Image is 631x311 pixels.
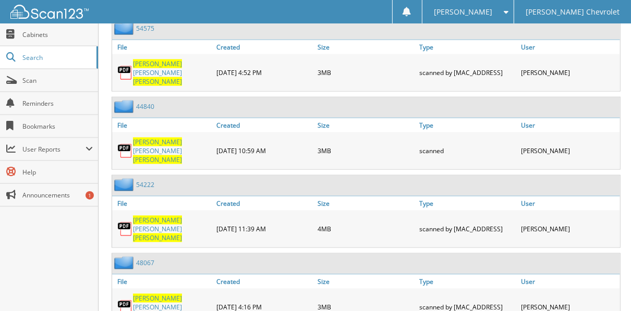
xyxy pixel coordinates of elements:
[22,53,91,62] span: Search
[22,99,93,108] span: Reminders
[214,213,315,245] div: [DATE] 11:39 AM
[22,122,93,131] span: Bookmarks
[133,59,182,68] span: [PERSON_NAME]
[133,77,182,86] span: [PERSON_NAME]
[417,57,518,89] div: scanned by [MAC_ADDRESS]
[417,135,518,167] div: scanned
[136,258,154,267] a: 48067
[214,196,315,210] a: Created
[417,275,518,289] a: Type
[114,178,136,191] img: folder2.png
[136,24,154,33] a: 54575
[214,57,315,89] div: [DATE] 4:52 PM
[518,57,620,89] div: [PERSON_NAME]
[117,221,133,237] img: PDF.png
[417,118,518,132] a: Type
[136,180,154,189] a: 54222
[214,118,315,132] a: Created
[214,40,315,54] a: Created
[133,59,211,86] a: [PERSON_NAME][PERSON_NAME][PERSON_NAME]
[315,196,417,210] a: Size
[133,138,211,164] a: [PERSON_NAME][PERSON_NAME][PERSON_NAME]
[417,196,518,210] a: Type
[133,233,182,242] span: [PERSON_NAME]
[315,57,417,89] div: 3MB
[417,40,518,54] a: Type
[117,143,133,159] img: PDF.png
[434,9,492,15] span: [PERSON_NAME]
[315,135,417,167] div: 3MB
[22,30,93,39] span: Cabinets
[22,76,93,85] span: Scan
[112,275,214,289] a: File
[417,213,518,245] div: scanned by [MAC_ADDRESS]
[133,155,182,164] span: [PERSON_NAME]
[315,275,417,289] a: Size
[518,135,620,167] div: [PERSON_NAME]
[518,118,620,132] a: User
[22,191,93,200] span: Announcements
[518,213,620,245] div: [PERSON_NAME]
[133,216,211,242] a: [PERSON_NAME][PERSON_NAME][PERSON_NAME]
[117,65,133,81] img: PDF.png
[518,275,620,289] a: User
[10,5,89,19] img: scan123-logo-white.svg
[315,40,417,54] a: Size
[526,9,620,15] span: [PERSON_NAME] Chevrolet
[114,256,136,269] img: folder2.png
[214,275,315,289] a: Created
[518,196,620,210] a: User
[86,191,94,200] div: 1
[114,22,136,35] img: folder2.png
[518,40,620,54] a: User
[114,100,136,113] img: folder2.png
[133,216,182,225] span: [PERSON_NAME]
[112,196,214,210] a: File
[136,102,154,111] a: 44840
[315,213,417,245] div: 4MB
[315,118,417,132] a: Size
[112,40,214,54] a: File
[22,168,93,177] span: Help
[214,135,315,167] div: [DATE] 10:59 AM
[133,294,182,303] span: [PERSON_NAME]
[112,118,214,132] a: File
[22,145,86,154] span: User Reports
[133,138,182,146] span: [PERSON_NAME]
